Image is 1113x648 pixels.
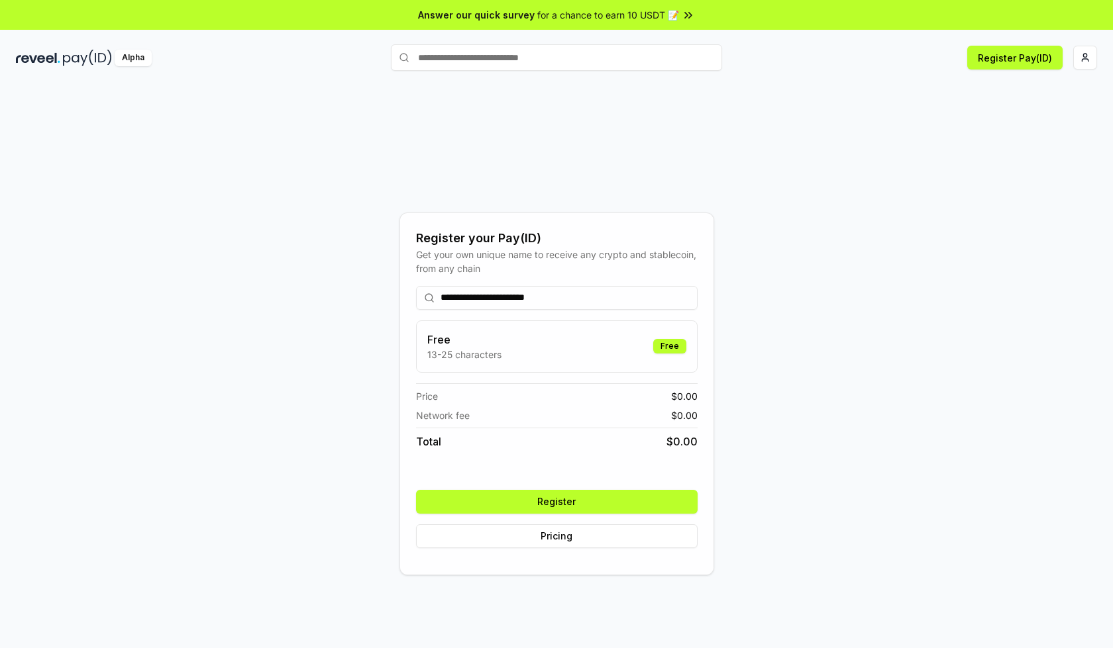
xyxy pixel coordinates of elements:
span: Total [416,434,441,449]
div: Get your own unique name to receive any crypto and stablecoin, from any chain [416,248,698,275]
img: reveel_dark [16,50,60,66]
span: Network fee [416,408,470,422]
span: $ 0.00 [671,389,698,403]
span: Answer our quick survey [418,8,535,22]
div: Free [653,339,686,353]
span: for a chance to earn 10 USDT 📝 [537,8,679,22]
button: Register Pay(ID) [967,46,1063,69]
h3: Free [427,332,502,347]
div: Alpha [115,50,152,66]
span: $ 0.00 [671,408,698,422]
button: Pricing [416,524,698,548]
div: Register your Pay(ID) [416,229,698,248]
button: Register [416,490,698,514]
p: 13-25 characters [427,347,502,361]
span: $ 0.00 [666,434,698,449]
span: Price [416,389,438,403]
img: pay_id [63,50,112,66]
